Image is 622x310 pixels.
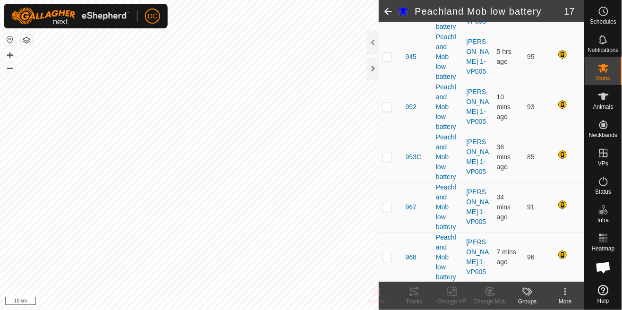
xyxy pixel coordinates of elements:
[471,297,509,306] div: Change Mob
[466,88,489,125] a: [PERSON_NAME] 1-VP005
[405,52,416,62] span: 945
[497,48,511,65] span: 29 Sept 2025, 9:38 am
[436,182,459,232] div: Peachland Mob low battery
[4,62,16,73] button: –
[415,6,564,17] h2: Peachland Mob low battery
[436,32,459,82] div: Peachland Mob low battery
[598,161,608,166] span: VPs
[436,232,459,282] div: Peachland Mob low battery
[405,202,416,212] span: 967
[433,297,471,306] div: Change VP
[148,11,157,21] span: DC
[564,4,575,18] span: 17
[405,102,416,112] span: 952
[466,238,489,276] a: [PERSON_NAME] 1-VP005
[405,152,421,162] span: 953C
[597,298,609,304] span: Help
[527,253,535,261] span: 96
[527,53,535,60] span: 95
[436,82,459,132] div: Peachland Mob low battery
[21,34,32,46] button: Map Layers
[527,103,535,111] span: 93
[497,93,511,121] span: 29 Sept 2025, 2:38 pm
[11,8,129,25] img: Gallagher Logo
[466,38,489,75] a: [PERSON_NAME] 1-VP005
[436,132,459,182] div: Peachland Mob low battery
[497,193,511,221] span: 29 Sept 2025, 2:14 pm
[585,281,622,308] a: Help
[4,34,16,45] button: Reset Map
[527,153,535,161] span: 85
[466,188,489,225] a: [PERSON_NAME] 1-VP005
[152,298,187,306] a: Privacy Policy
[589,253,618,282] div: Open chat
[589,132,617,138] span: Neckbands
[527,203,535,211] span: 91
[546,297,584,306] div: More
[593,104,613,110] span: Animals
[592,246,615,251] span: Heatmap
[199,298,227,306] a: Contact Us
[597,217,609,223] span: Infra
[4,50,16,61] button: +
[405,252,416,262] span: 968
[595,189,611,195] span: Status
[497,143,511,171] span: 29 Sept 2025, 2:09 pm
[509,297,546,306] div: Groups
[588,47,619,53] span: Notifications
[466,138,489,175] a: [PERSON_NAME] 1-VP005
[590,19,616,25] span: Schedules
[395,297,433,306] div: Tracks
[497,248,516,266] span: 29 Sept 2025, 2:40 pm
[596,76,610,81] span: Mobs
